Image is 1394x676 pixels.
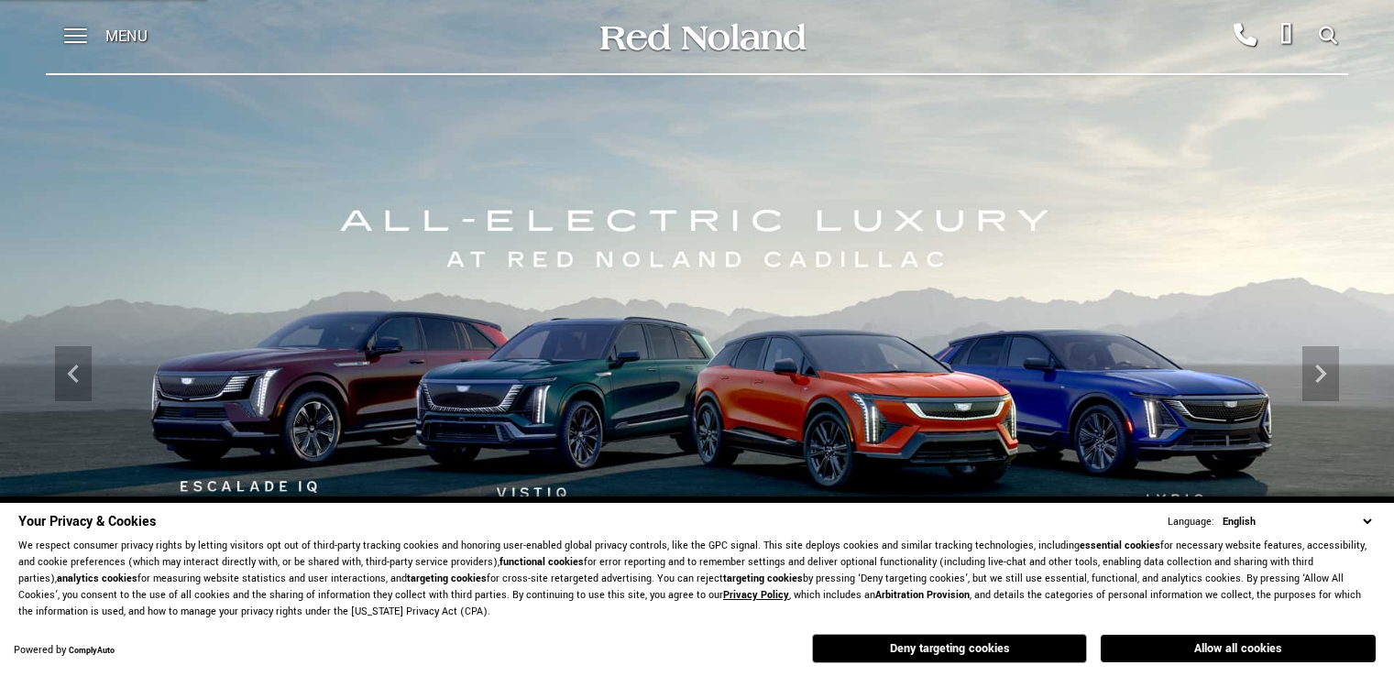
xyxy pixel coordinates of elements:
strong: targeting cookies [407,572,487,585]
strong: targeting cookies [723,572,803,585]
img: Red Noland Auto Group [597,21,807,53]
strong: analytics cookies [57,572,137,585]
div: Previous [55,346,92,401]
strong: Arbitration Provision [875,588,970,602]
a: Privacy Policy [723,588,789,602]
p: We respect consumer privacy rights by letting visitors opt out of third-party tracking cookies an... [18,538,1376,620]
a: ComplyAuto [69,645,115,657]
div: Powered by [14,645,115,657]
div: Next [1302,346,1339,401]
button: Allow all cookies [1101,635,1376,662]
strong: essential cookies [1080,539,1160,552]
strong: functional cookies [499,555,584,569]
button: Deny targeting cookies [812,634,1087,663]
select: Language Select [1218,513,1376,530]
span: Your Privacy & Cookies [18,512,156,531]
div: Language: [1168,517,1214,528]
